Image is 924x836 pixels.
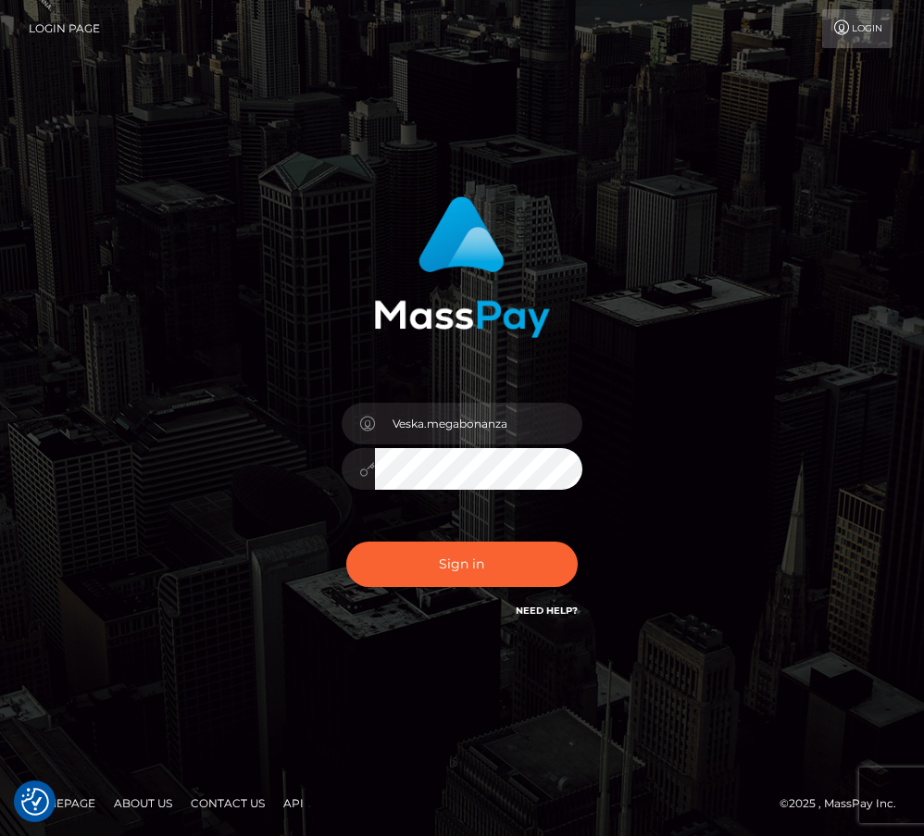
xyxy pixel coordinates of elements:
div: © 2025 , MassPay Inc. [780,793,910,814]
button: Consent Preferences [21,788,49,816]
a: Login Page [29,9,100,48]
a: Homepage [20,789,103,817]
a: Contact Us [183,789,272,817]
button: Sign in [346,542,578,587]
img: Revisit consent button [21,788,49,816]
img: MassPay Login [374,196,550,338]
a: Need Help? [516,605,578,617]
input: Username... [375,403,582,444]
a: About Us [106,789,180,817]
a: Login [822,9,893,48]
a: API [276,789,311,817]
